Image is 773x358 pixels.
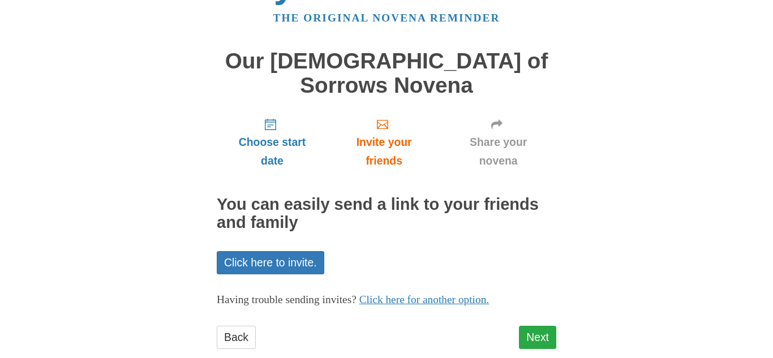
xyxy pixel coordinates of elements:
span: Having trouble sending invites? [217,294,357,305]
a: Back [217,326,256,349]
span: Share your novena [452,133,545,170]
h2: You can easily send a link to your friends and family [217,196,556,232]
a: Click here for another option. [359,294,489,305]
a: Invite your friends [328,109,440,176]
span: Invite your friends [339,133,429,170]
a: Next [519,326,556,349]
h1: Our [DEMOGRAPHIC_DATA] of Sorrows Novena [217,49,556,97]
a: Choose start date [217,109,328,176]
a: Share your novena [440,109,556,176]
span: Choose start date [228,133,316,170]
a: Click here to invite. [217,251,324,274]
a: The original novena reminder [273,12,500,24]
